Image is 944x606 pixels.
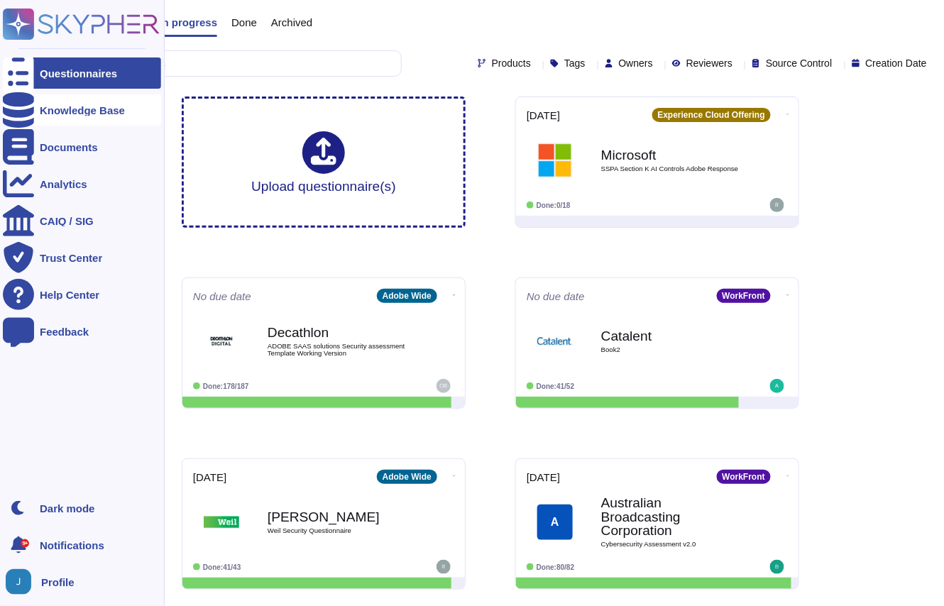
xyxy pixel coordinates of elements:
[537,382,574,390] span: Done: 41/52
[3,316,161,347] a: Feedback
[40,105,125,116] div: Knowledge Base
[193,472,226,483] span: [DATE]
[377,470,437,484] div: Adobe Wide
[527,291,585,302] span: No due date
[231,17,257,28] span: Done
[203,382,249,390] span: Done: 178/187
[652,108,771,122] div: Experience Cloud Offering
[3,131,161,162] a: Documents
[537,202,571,209] span: Done: 0/18
[40,216,94,226] div: CAIQ / SIG
[492,58,531,68] span: Products
[601,148,743,162] b: Microsoft
[204,505,239,540] img: Logo
[40,290,99,300] div: Help Center
[21,539,29,548] div: 9+
[268,510,410,524] b: [PERSON_NAME]
[40,540,104,551] span: Notifications
[40,142,98,153] div: Documents
[537,505,573,540] div: A
[527,472,560,483] span: [DATE]
[40,68,117,79] div: Questionnaires
[40,179,87,189] div: Analytics
[40,503,95,514] div: Dark mode
[268,527,410,534] span: Weil Security Questionnaire
[866,58,927,68] span: Creation Date
[41,577,75,588] span: Profile
[40,253,102,263] div: Trust Center
[56,51,401,76] input: Search by keywords
[3,168,161,199] a: Analytics
[193,291,251,302] span: No due date
[204,324,239,359] img: Logo
[601,496,743,537] b: Australian Broadcasting Corporation
[437,560,451,574] img: user
[203,563,241,571] span: Done: 41/43
[40,326,89,337] div: Feedback
[717,289,771,303] div: WorkFront
[619,58,653,68] span: Owners
[601,165,743,172] span: SSPA Section K AI Controls Adobe Response
[770,198,784,212] img: user
[159,17,217,28] span: In progress
[3,57,161,89] a: Questionnaires
[6,569,31,595] img: user
[268,343,410,356] span: ADOBE SAAS solutions Security assessment Template Working Version
[437,379,451,393] img: user
[601,329,743,343] b: Catalent
[3,566,41,597] button: user
[766,58,832,68] span: Source Control
[564,58,586,68] span: Tags
[770,560,784,574] img: user
[527,110,560,121] span: [DATE]
[3,205,161,236] a: CAIQ / SIG
[537,563,574,571] span: Done: 80/82
[537,324,573,359] img: Logo
[601,541,743,548] span: Cybersecurity Assessment v2.0
[537,143,573,178] img: Logo
[271,17,312,28] span: Archived
[251,131,396,193] div: Upload questionnaire(s)
[686,58,732,68] span: Reviewers
[717,470,771,484] div: WorkFront
[3,279,161,310] a: Help Center
[377,289,437,303] div: Adobe Wide
[601,346,743,353] span: Book2
[3,242,161,273] a: Trust Center
[268,326,410,339] b: Decathlon
[770,379,784,393] img: user
[3,94,161,126] a: Knowledge Base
